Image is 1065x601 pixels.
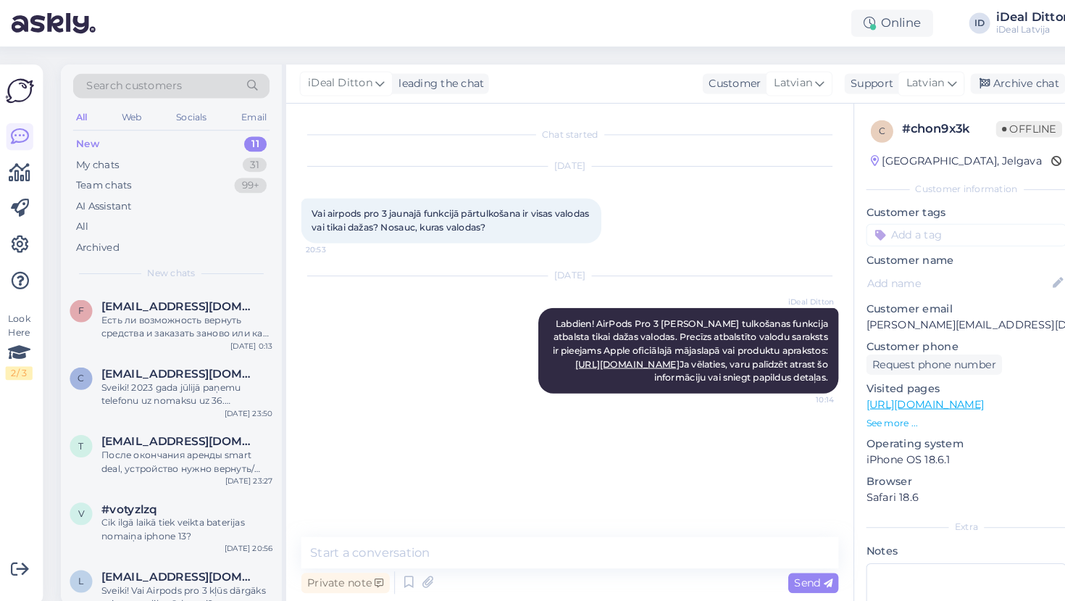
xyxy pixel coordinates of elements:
div: leading the chat [385,73,474,88]
div: Есть ли возможность вернуть средства и заказать заново или как то поменять заказ ? [104,302,270,328]
span: lukabl072@gmail.com [104,550,255,563]
p: Safari 18.6 [843,473,1036,488]
div: [DATE] [297,154,816,167]
div: iDeal Ditton [968,11,1040,22]
span: c [855,121,861,132]
div: Archive chat [943,71,1035,91]
span: Search customers [90,75,182,91]
span: 10:14 [757,381,811,391]
div: Extra [843,502,1036,515]
span: Labdien! AirPods Pro 3 [PERSON_NAME] tulkošanas funkcija atbalsta tikai dažas valodas. Precīzs at... [540,307,808,370]
div: Team chats [80,172,133,186]
p: Notes [843,524,1036,539]
div: Sveiki! 2023 gada jūlijā paņemu telefonu uz nomaksu uz 36. mēnešiem pēc smartdeal programmas. Vai... [104,368,270,394]
div: AI Assistant [80,192,133,207]
p: Visited pages [843,368,1036,383]
span: t [83,425,88,436]
span: 20:53 [301,236,356,246]
div: All [77,104,93,123]
span: farladerfeed@gmail.com [104,289,255,302]
div: 31 [241,152,264,167]
div: New [80,132,102,146]
div: ID [942,12,962,33]
p: Customer tags [843,198,1036,213]
div: # chon9x3k [877,116,968,133]
span: c [82,360,88,370]
span: Latvian [881,72,918,88]
div: Email [236,104,267,123]
div: Customer [685,73,741,88]
div: Look Here [12,302,38,367]
span: Latvian [753,72,790,88]
div: 11 [242,132,264,146]
span: Vai airpods pro 3 jaunajā funkcijā pārtulkošana ir visas valodas vai tikai dažas? Nosauc, kuras v... [307,201,577,225]
div: All [80,212,92,226]
p: See more ... [843,402,1036,415]
div: 99+ [233,172,264,186]
span: f [82,294,88,305]
div: [DATE] 20:56 [223,524,270,535]
span: iDeal Ditton [757,286,811,297]
p: iPhone OS 18.6.1 [843,436,1036,452]
div: Socials [173,104,209,123]
div: [DATE] 23:50 [223,394,270,405]
div: Chat started [297,123,816,136]
p: Customer email [843,291,1036,306]
input: Add a tag [843,216,1036,238]
span: titovsnikita20@gmail.com [104,420,255,433]
img: Askly Logo [12,74,39,101]
p: Operating system [843,421,1036,436]
div: [GEOGRAPHIC_DATA], Jelgava [847,148,1012,163]
p: Customer name [843,244,1036,259]
div: [DATE] 0:13 [229,328,270,339]
div: Request phone number [843,342,974,362]
div: Online [828,9,907,36]
p: [PERSON_NAME][EMAIL_ADDRESS][DOMAIN_NAME] [843,306,1036,321]
a: [URL][DOMAIN_NAME] [843,384,956,397]
p: Browser [843,457,1036,473]
div: [DATE] [297,260,816,273]
span: l [83,555,88,566]
span: iDeal Ditton [304,72,366,88]
span: Offline [968,117,1032,133]
a: iDeal DittoniDeal Latvija [968,11,1056,34]
span: cirule70@gmail.com [104,355,255,368]
p: Customer phone [843,327,1036,342]
a: [URL][DOMAIN_NAME] [561,346,662,357]
div: Sveiki! Vai Airpods pro 3 kļūs dārgāks vai cena paliks tāda pati? [104,563,270,589]
input: Add name [843,265,1019,281]
span: Send [773,556,810,569]
span: #votyzlzq [104,485,158,498]
div: [DATE] 23:27 [224,459,270,470]
div: Archived [80,232,122,246]
div: Private note [297,553,383,573]
div: iDeal Latvija [968,22,1040,34]
div: Cik ilgā laikā tiek veikta baterijas nomaiņa iphone 13? [104,498,270,524]
div: Customer information [843,176,1036,189]
span: New chats [149,257,195,270]
div: Web [121,104,146,123]
div: После окончания аренды smart deal, устройство нужно вернуть/обменять или можно оставить себе ? Уж... [104,433,270,459]
div: My chats [80,152,121,167]
span: v [82,490,88,501]
div: 2 / 3 [12,354,38,367]
div: Support [822,73,869,88]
